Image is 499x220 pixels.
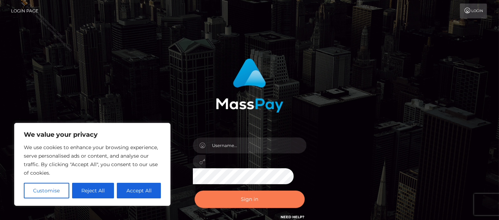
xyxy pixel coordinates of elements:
[72,183,114,198] button: Reject All
[11,4,38,18] a: Login Page
[117,183,161,198] button: Accept All
[24,183,69,198] button: Customise
[195,191,305,208] button: Sign in
[24,130,161,139] p: We value your privacy
[206,137,307,153] input: Username...
[281,215,305,219] a: Need Help?
[14,123,170,206] div: We value your privacy
[460,4,487,18] a: Login
[216,58,283,113] img: MassPay Login
[24,143,161,177] p: We use cookies to enhance your browsing experience, serve personalised ads or content, and analys...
